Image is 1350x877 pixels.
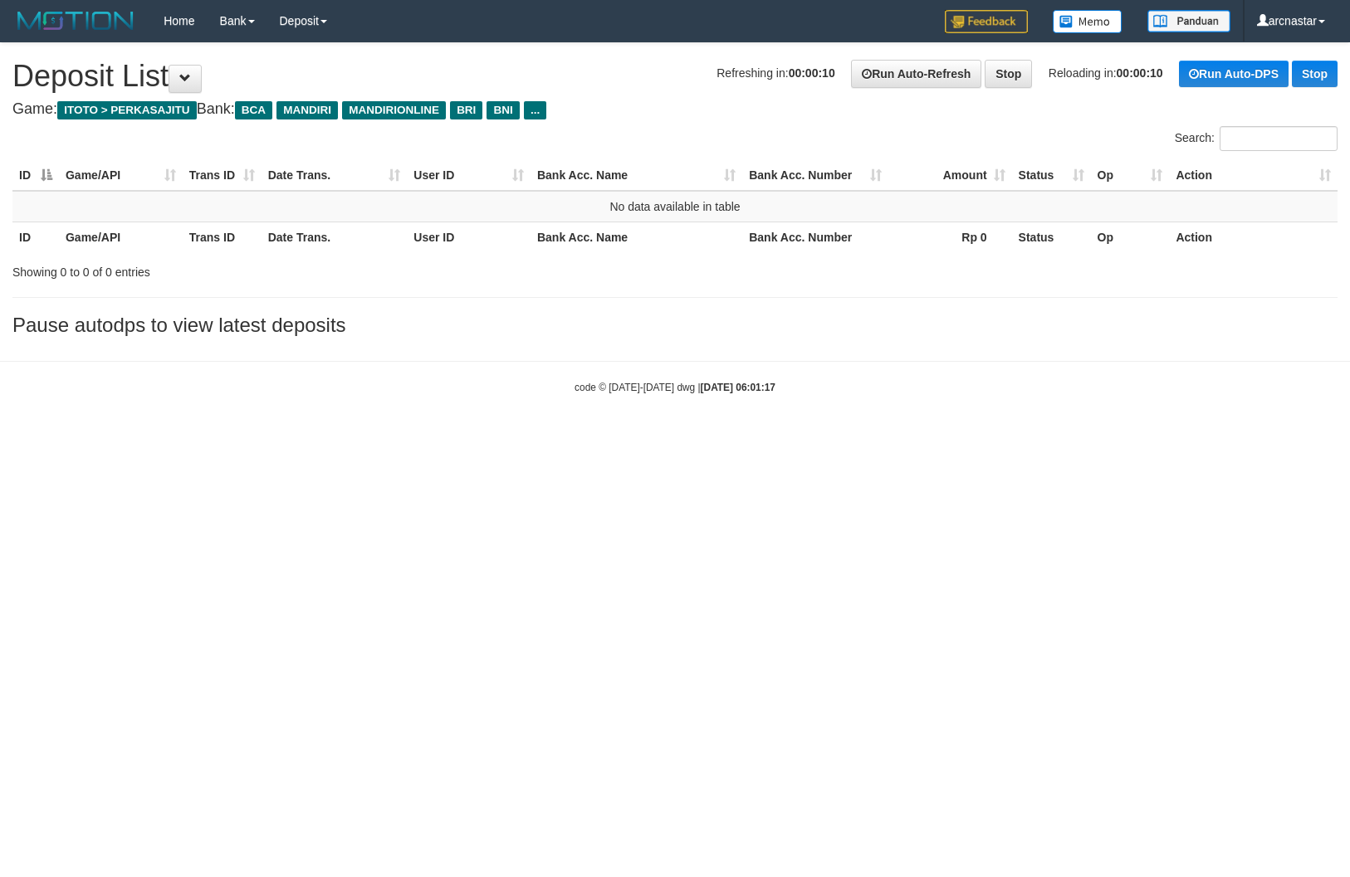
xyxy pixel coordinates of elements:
th: Status: activate to sort column ascending [1012,160,1091,191]
h3: Pause autodps to view latest deposits [12,314,1338,336]
th: Status [1012,222,1091,252]
img: Feedback.jpg [945,10,1028,33]
label: Search: [1175,126,1338,151]
th: Op [1091,222,1170,252]
th: Date Trans.: activate to sort column ascending [262,160,408,191]
th: Bank Acc. Name [531,222,742,252]
div: Showing 0 to 0 of 0 entries [12,257,550,280]
th: Game/API: activate to sort column ascending [59,160,183,191]
img: Button%20Memo.svg [1053,10,1123,33]
small: code © [DATE]-[DATE] dwg | [575,382,775,393]
th: Trans ID [183,222,262,252]
span: Refreshing in: [717,66,834,80]
span: Reloading in: [1049,66,1163,80]
h4: Game: Bank: [12,101,1338,118]
th: Action [1169,222,1338,252]
span: BNI [487,101,519,119]
span: MANDIRIONLINE [342,101,446,119]
a: Stop [1292,61,1338,87]
th: Rp 0 [888,222,1012,252]
a: Stop [985,60,1032,88]
a: Run Auto-DPS [1179,61,1289,87]
th: Op: activate to sort column ascending [1091,160,1170,191]
strong: [DATE] 06:01:17 [701,382,775,393]
span: ... [524,101,546,119]
th: User ID [407,222,531,252]
img: panduan.png [1147,10,1230,32]
td: No data available in table [12,191,1338,222]
th: Amount: activate to sort column ascending [888,160,1012,191]
strong: 00:00:10 [789,66,835,80]
span: ITOTO > PERKASAJITU [57,101,197,119]
img: MOTION_logo.png [12,8,139,33]
h1: Deposit List [12,60,1338,93]
th: User ID: activate to sort column ascending [407,160,531,191]
span: BCA [235,101,272,119]
span: MANDIRI [276,101,338,119]
th: Trans ID: activate to sort column ascending [183,160,262,191]
th: Date Trans. [262,222,408,252]
span: BRI [450,101,482,119]
th: ID [12,222,59,252]
th: Bank Acc. Name: activate to sort column ascending [531,160,742,191]
strong: 00:00:10 [1117,66,1163,80]
th: Action: activate to sort column ascending [1169,160,1338,191]
th: Bank Acc. Number [742,222,888,252]
input: Search: [1220,126,1338,151]
th: Bank Acc. Number: activate to sort column ascending [742,160,888,191]
th: Game/API [59,222,183,252]
th: ID: activate to sort column descending [12,160,59,191]
a: Run Auto-Refresh [851,60,981,88]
